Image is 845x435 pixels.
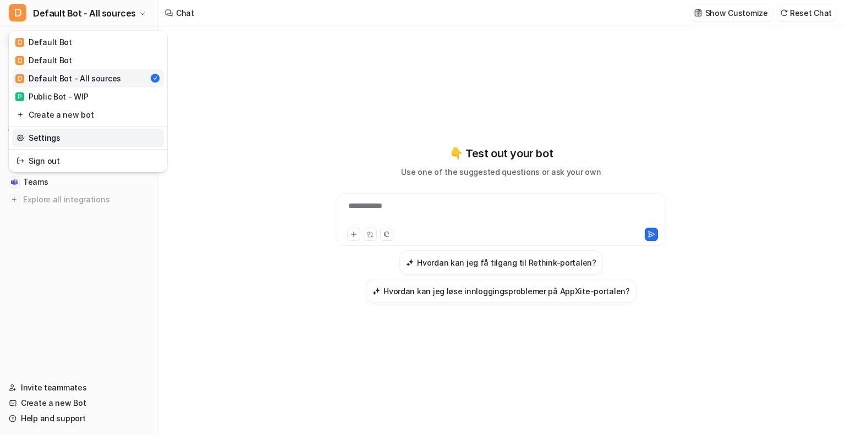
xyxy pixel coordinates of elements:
[15,73,121,84] div: Default Bot - All sources
[17,109,24,120] img: reset
[15,91,89,102] div: Public Bot - WIP
[9,4,26,21] span: D
[33,5,136,21] span: Default Bot - All sources
[9,31,167,172] div: DDefault Bot - All sources
[15,92,24,101] span: P
[12,129,164,147] a: Settings
[12,106,164,124] a: Create a new bot
[15,56,24,65] span: D
[15,54,72,66] div: Default Bot
[15,38,24,47] span: D
[15,36,72,48] div: Default Bot
[15,74,24,83] span: D
[17,155,24,167] img: reset
[12,152,164,170] a: Sign out
[17,132,24,144] img: reset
